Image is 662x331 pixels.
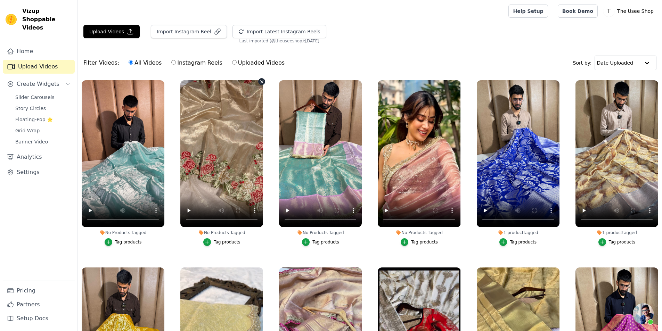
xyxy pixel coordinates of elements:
span: Slider Carousels [15,94,55,101]
a: Upload Videos [3,60,75,74]
span: Grid Wrap [15,127,40,134]
a: Grid Wrap [11,126,75,135]
div: Tag products [115,239,142,245]
a: Analytics [3,150,75,164]
div: Tag products [510,239,537,245]
div: Tag products [214,239,240,245]
a: Open chat [633,303,654,324]
a: Book Demo [558,5,598,18]
div: Tag products [411,239,438,245]
a: Story Circles [11,104,75,113]
span: Banner Video [15,138,48,145]
label: All Videos [128,58,162,67]
button: Upload Videos [83,25,140,38]
div: No Products Tagged [378,230,460,235]
label: Uploaded Videos [232,58,285,67]
p: The Usee Shop [614,5,656,17]
div: Filter Videos: [83,55,288,71]
div: 1 product tagged [477,230,559,235]
span: Story Circles [15,105,46,112]
a: Banner Video [11,137,75,147]
div: 1 product tagged [575,230,658,235]
button: Create Widgets [3,77,75,91]
div: No Products Tagged [82,230,164,235]
div: Tag products [609,239,636,245]
a: Setup Docs [3,312,75,325]
button: Import Latest Instagram Reels [232,25,326,38]
text: T [607,8,611,15]
button: Tag products [499,238,537,246]
button: T The Usee Shop [603,5,656,17]
a: Settings [3,165,75,179]
div: Sort by: [573,56,657,70]
span: Last imported (@ theuseeshop ): [DATE] [239,38,319,44]
button: Tag products [105,238,142,246]
input: Instagram Reels [171,60,176,65]
button: Video Delete [258,78,265,85]
input: All Videos [129,60,133,65]
a: Home [3,44,75,58]
a: Floating-Pop ⭐ [11,115,75,124]
a: Pricing [3,284,75,298]
a: Partners [3,298,75,312]
a: Help Setup [508,5,548,18]
button: Import Instagram Reel [151,25,227,38]
span: Floating-Pop ⭐ [15,116,53,123]
img: Vizup [6,14,17,25]
button: Tag products [203,238,240,246]
button: Tag products [302,238,339,246]
a: Slider Carousels [11,92,75,102]
input: Uploaded Videos [232,60,237,65]
button: Tag products [401,238,438,246]
div: No Products Tagged [279,230,362,235]
span: Vizup Shoppable Videos [22,7,72,32]
div: Tag products [312,239,339,245]
div: No Products Tagged [180,230,263,235]
button: Tag products [598,238,636,246]
span: Create Widgets [17,80,59,88]
label: Instagram Reels [171,58,222,67]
